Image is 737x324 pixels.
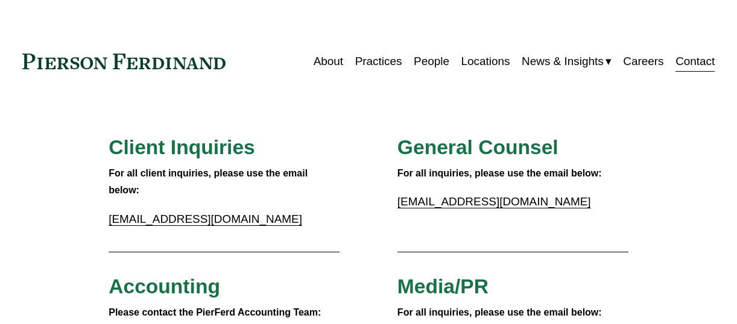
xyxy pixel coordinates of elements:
[109,213,302,225] a: [EMAIL_ADDRESS][DOMAIN_NAME]
[109,275,220,298] span: Accounting
[314,51,343,73] a: About
[623,51,663,73] a: Careers
[109,307,321,317] strong: Please contact the PierFerd Accounting Team:
[109,168,310,196] strong: For all client inquiries, please use the email below:
[109,136,255,158] span: Client Inquiries
[397,307,602,317] strong: For all inquiries, please use the email below:
[397,136,558,158] span: General Counsel
[414,51,449,73] a: People
[397,275,489,298] span: Media/PR
[397,168,602,178] strong: For all inquiries, please use the email below:
[522,51,604,72] span: News & Insights
[522,51,612,73] a: folder dropdown
[675,51,715,73] a: Contact
[397,195,591,208] a: [EMAIL_ADDRESS][DOMAIN_NAME]
[461,51,510,73] a: Locations
[355,51,402,73] a: Practices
